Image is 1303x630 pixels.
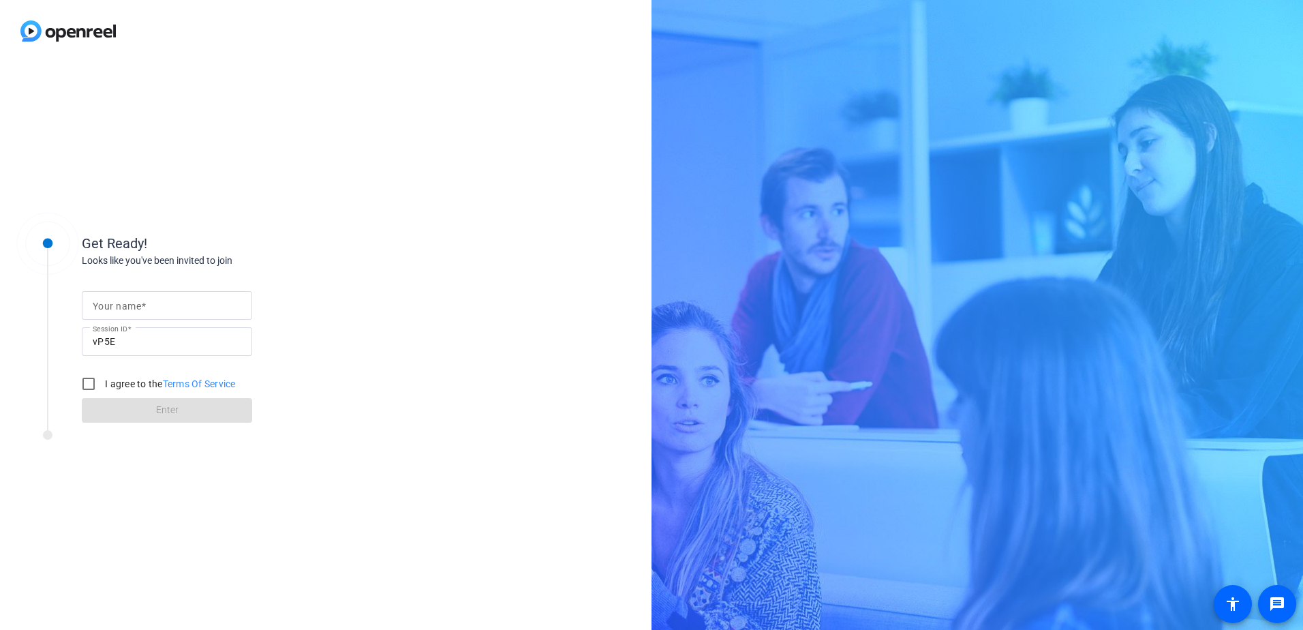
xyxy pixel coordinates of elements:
div: Get Ready! [82,233,354,254]
mat-icon: message [1269,596,1285,612]
mat-label: Session ID [93,325,127,333]
mat-icon: accessibility [1225,596,1241,612]
label: I agree to the [102,377,236,391]
div: Looks like you've been invited to join [82,254,354,268]
mat-label: Your name [93,301,141,312]
a: Terms Of Service [163,378,236,389]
